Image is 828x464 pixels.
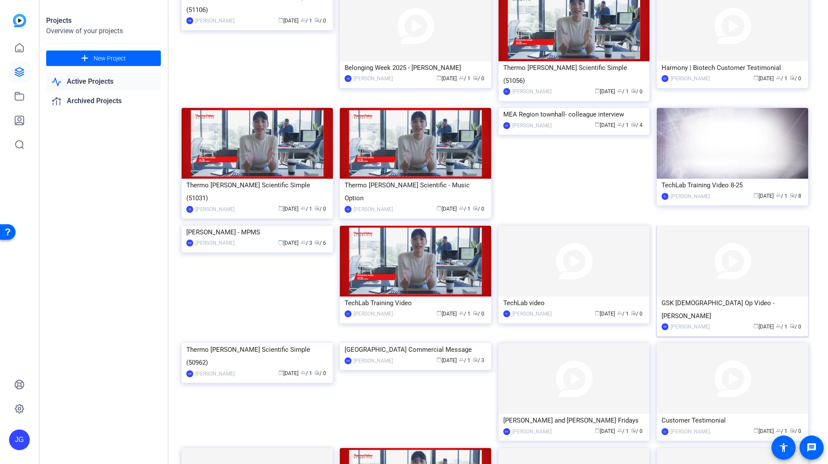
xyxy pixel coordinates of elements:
div: [PERSON_NAME] [671,192,710,201]
span: [DATE] [278,370,298,376]
div: [PERSON_NAME] [195,239,235,247]
span: radio [631,310,636,316]
span: radio [314,205,320,211]
span: / 1 [776,324,787,330]
span: / 0 [314,206,326,212]
div: EJ [662,428,668,435]
span: / 0 [473,76,484,82]
span: [DATE] [436,206,457,212]
span: calendar_today [278,205,283,211]
mat-icon: accessibility [778,442,789,453]
div: AM [662,323,668,330]
span: [DATE] [753,76,774,82]
span: radio [631,428,636,433]
div: JB [186,206,193,213]
span: group [459,75,464,80]
span: radio [473,205,478,211]
div: Thermo [PERSON_NAME] Scientific Simple (50962) [186,343,328,369]
span: radio [631,88,636,93]
span: [DATE] [278,18,298,24]
div: MEA Region townhall- colleague interview [503,108,645,121]
span: / 3 [473,357,484,363]
div: GSK [DEMOGRAPHIC_DATA] Op Video - [PERSON_NAME] [662,297,803,322]
span: / 0 [314,370,326,376]
div: Customer Testimonial [662,414,803,427]
div: RS [662,75,668,82]
span: / 1 [459,76,470,82]
div: [PERSON_NAME] and [PERSON_NAME] Fridays [503,414,645,427]
div: [GEOGRAPHIC_DATA] Commercial Message [345,343,486,356]
div: [PERSON_NAME] [671,322,710,331]
span: calendar_today [436,357,442,362]
span: group [776,193,781,198]
span: calendar_today [278,17,283,22]
div: KW [186,240,193,246]
span: calendar_today [753,323,759,328]
div: [PERSON_NAME] [195,16,235,25]
span: / 0 [790,428,801,434]
span: group [776,428,781,433]
div: [PERSON_NAME] [354,205,393,214]
div: LB [503,122,510,129]
span: [DATE] [595,88,615,95]
span: radio [790,428,795,433]
span: / 1 [617,311,629,317]
span: / 1 [301,18,312,24]
span: [DATE] [595,311,615,317]
span: radio [790,75,795,80]
span: calendar_today [595,88,600,93]
span: radio [314,17,320,22]
div: PL [503,88,510,95]
span: calendar_today [595,310,600,316]
div: [PERSON_NAME] [354,309,393,318]
span: / 0 [631,311,643,317]
span: radio [631,122,636,127]
span: [DATE] [595,122,615,128]
div: [PERSON_NAME] - MPMS [186,226,328,239]
div: [PERSON_NAME] [512,427,552,436]
span: group [617,310,622,316]
span: calendar_today [436,75,442,80]
span: radio [314,370,320,375]
span: / 1 [617,428,629,434]
span: radio [473,310,478,316]
div: DM [503,428,510,435]
span: calendar_today [595,428,600,433]
button: New Project [46,51,161,66]
span: group [459,310,464,316]
div: Thermo [PERSON_NAME] Scientific Simple (51031) [186,179,328,205]
div: [PERSON_NAME] [195,369,235,378]
div: Thermo [PERSON_NAME] Scientific Simple (51056) [503,61,645,87]
span: / 1 [776,428,787,434]
span: [DATE] [436,357,457,363]
span: group [459,205,464,211]
span: / 1 [459,206,470,212]
span: [DATE] [753,428,774,434]
span: radio [314,240,320,245]
div: DM [186,370,193,377]
span: / 1 [776,76,787,82]
div: [PERSON_NAME] [354,74,393,83]
span: / 1 [459,311,470,317]
a: Active Projects [46,73,161,91]
span: [DATE] [436,76,457,82]
span: [DATE] [436,311,457,317]
div: TechLab Training Video [345,297,486,309]
span: / 6 [314,240,326,246]
div: PL [662,193,668,200]
div: [PERSON_NAME] [671,427,710,436]
div: AD [345,206,351,213]
span: group [301,240,306,245]
span: / 0 [473,206,484,212]
span: calendar_today [278,370,283,375]
span: / 1 [301,370,312,376]
span: [DATE] [595,428,615,434]
span: / 0 [631,428,643,434]
span: group [617,122,622,127]
a: Archived Projects [46,92,161,110]
span: calendar_today [436,205,442,211]
mat-icon: message [806,442,817,453]
span: [DATE] [278,206,298,212]
span: group [301,17,306,22]
div: TechLab video [503,297,645,309]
